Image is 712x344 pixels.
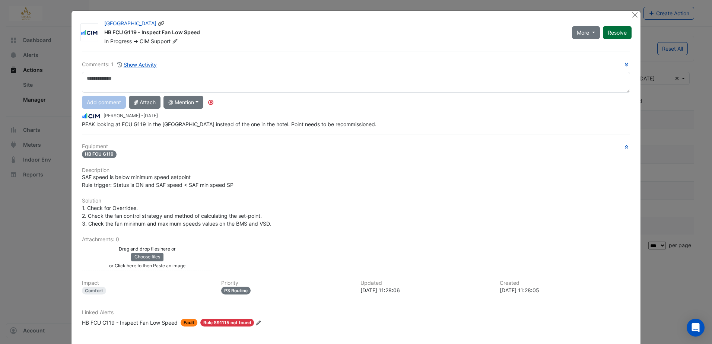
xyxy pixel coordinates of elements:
fa-icon: Edit Linked Alerts [255,320,261,326]
img: CIM [82,112,101,120]
div: Open Intercom Messenger [687,319,705,337]
span: Fault [181,319,197,327]
span: 1. Check for Overrides. 2. Check the fan control strategy and method of calculating the set-point... [82,205,271,227]
span: Support [151,38,179,45]
h6: Linked Alerts [82,309,630,316]
span: More [577,29,589,36]
h6: Description [82,167,630,173]
span: Copy link to clipboard [158,20,165,26]
h6: Updated [360,280,491,286]
div: HB FCU G119 - Inspect Fan Low Speed [82,319,178,327]
span: SAF speed is below minimum speed setpoint Rule trigger: Status is ON and SAF speed < SAF min spee... [82,174,233,188]
span: PEAK looking at FCU G119 in the [GEOGRAPHIC_DATA] instead of the one in the hotel. Point needs to... [82,121,376,127]
button: Close [631,11,639,19]
span: Rule 891115 not found [200,319,254,327]
button: Show Activity [117,60,157,69]
span: -> [133,38,138,44]
div: [DATE] 11:28:05 [500,286,630,294]
a: [GEOGRAPHIC_DATA] [104,20,156,26]
button: Attach [129,96,160,109]
h6: Attachments: 0 [82,236,630,243]
div: P3 Routine [221,287,251,294]
span: CIM [140,38,149,44]
h6: Equipment [82,143,630,150]
small: Drag and drop files here or [119,246,176,252]
small: [PERSON_NAME] - [104,112,158,119]
div: [DATE] 11:28:06 [360,286,491,294]
div: Comments: 1 [82,60,157,69]
span: HB FCU G119 [82,150,117,158]
div: HB FCU G119 - Inspect Fan Low Speed [104,29,563,38]
span: In Progress [104,38,132,44]
h6: Priority [221,280,352,286]
button: Resolve [603,26,632,39]
img: CIM [81,29,98,36]
h6: Created [500,280,630,286]
h6: Solution [82,198,630,204]
div: Tooltip anchor [207,99,214,106]
span: 2025-04-18 11:28:06 [143,113,158,118]
button: @ Mention [163,96,203,109]
div: Comfort [82,287,106,294]
button: Choose files [131,253,163,261]
small: or Click here to then Paste an image [109,263,185,268]
button: More [572,26,600,39]
h6: Impact [82,280,212,286]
